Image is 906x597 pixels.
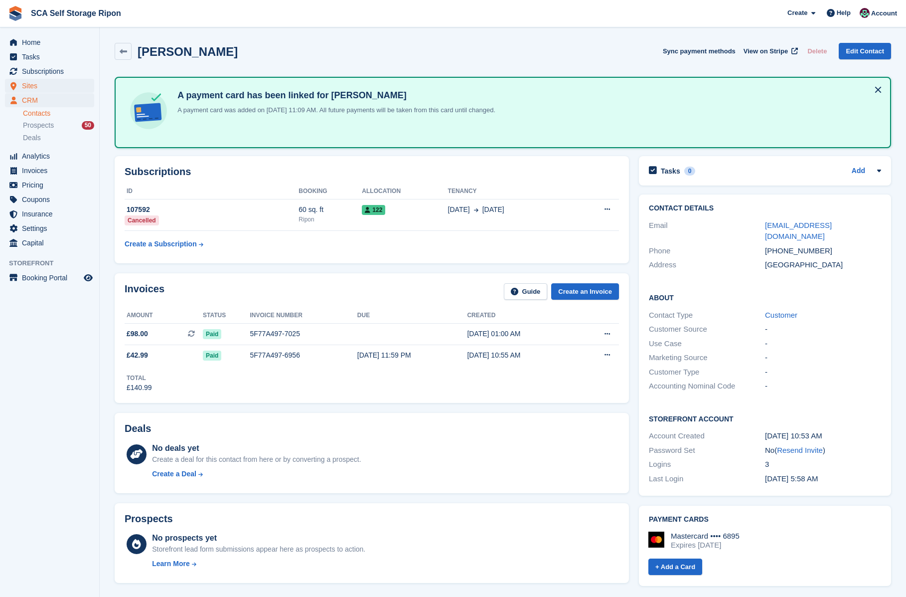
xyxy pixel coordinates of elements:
[649,204,881,212] h2: Contact Details
[671,541,740,550] div: Expires [DATE]
[125,166,619,178] h2: Subscriptions
[649,445,765,456] div: Password Set
[152,454,361,465] div: Create a deal for this contact from here or by converting a prospect.
[777,446,823,454] a: Resend Invite
[649,473,765,485] div: Last Login
[127,329,148,339] span: £98.00
[684,167,696,176] div: 0
[648,559,702,575] a: + Add a Card
[765,474,818,483] time: 2025-09-20 04:58:34 UTC
[871,8,897,18] span: Account
[5,79,94,93] a: menu
[125,513,173,525] h2: Prospects
[765,259,881,271] div: [GEOGRAPHIC_DATA]
[671,532,740,541] div: Mastercard •••• 6895
[128,90,169,132] img: card-linked-ebf98d0992dc2aeb22e95c0e3c79077019eb2392cfd83c6a337811c24bc77127.svg
[152,559,189,569] div: Learn More
[467,350,576,361] div: [DATE] 10:55 AM
[5,164,94,178] a: menu
[152,559,365,569] a: Learn More
[203,351,221,361] span: Paid
[5,207,94,221] a: menu
[22,271,82,285] span: Booking Portal
[744,46,788,56] span: View on Stripe
[125,308,203,324] th: Amount
[82,272,94,284] a: Preview store
[5,236,94,250] a: menu
[362,205,385,215] span: 122
[740,43,800,59] a: View on Stripe
[649,430,765,442] div: Account Created
[22,50,82,64] span: Tasks
[765,381,881,392] div: -
[173,90,495,101] h4: A payment card has been linked for [PERSON_NAME]
[649,292,881,302] h2: About
[203,329,221,339] span: Paid
[22,164,82,178] span: Invoices
[649,352,765,364] div: Marketing Source
[765,324,881,335] div: -
[649,220,765,242] div: Email
[787,8,807,18] span: Create
[27,5,125,21] a: SCA Self Storage Ripon
[448,204,470,215] span: [DATE]
[127,374,152,383] div: Total
[127,350,148,361] span: £42.99
[765,352,881,364] div: -
[203,308,250,324] th: Status
[5,221,94,235] a: menu
[250,308,357,324] th: Invoice number
[125,184,299,199] th: ID
[765,445,881,456] div: No
[765,430,881,442] div: [DATE] 10:53 AM
[125,215,159,225] div: Cancelled
[357,350,467,361] div: [DATE] 11:59 PM
[649,367,765,378] div: Customer Type
[362,184,448,199] th: Allocation
[22,79,82,93] span: Sites
[23,121,54,130] span: Prospects
[22,35,82,49] span: Home
[22,64,82,78] span: Subscriptions
[22,207,82,221] span: Insurance
[5,193,94,206] a: menu
[649,459,765,470] div: Logins
[663,43,736,59] button: Sync payment methods
[765,338,881,350] div: -
[152,544,365,555] div: Storefront lead form submissions appear here as prospects to action.
[22,221,82,235] span: Settings
[649,338,765,350] div: Use Case
[125,423,151,434] h2: Deals
[860,8,870,18] img: Sam Chapman
[5,35,94,49] a: menu
[448,184,573,199] th: Tenancy
[9,258,99,268] span: Storefront
[22,193,82,206] span: Coupons
[23,120,94,131] a: Prospects 50
[250,350,357,361] div: 5F77A497-6956
[5,149,94,163] a: menu
[774,446,825,454] span: ( )
[837,8,851,18] span: Help
[23,109,94,118] a: Contacts
[22,236,82,250] span: Capital
[299,184,362,199] th: Booking
[649,259,765,271] div: Address
[22,178,82,192] span: Pricing
[467,308,576,324] th: Created
[839,43,891,59] a: Edit Contact
[299,204,362,215] div: 60 sq. ft
[125,283,164,300] h2: Invoices
[765,311,797,319] a: Customer
[138,45,238,58] h2: [PERSON_NAME]
[82,121,94,130] div: 50
[649,245,765,257] div: Phone
[5,50,94,64] a: menu
[152,469,196,479] div: Create a Deal
[504,283,548,300] a: Guide
[648,532,664,548] img: Mastercard Logo
[152,442,361,454] div: No deals yet
[152,532,365,544] div: No prospects yet
[649,324,765,335] div: Customer Source
[649,516,881,524] h2: Payment cards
